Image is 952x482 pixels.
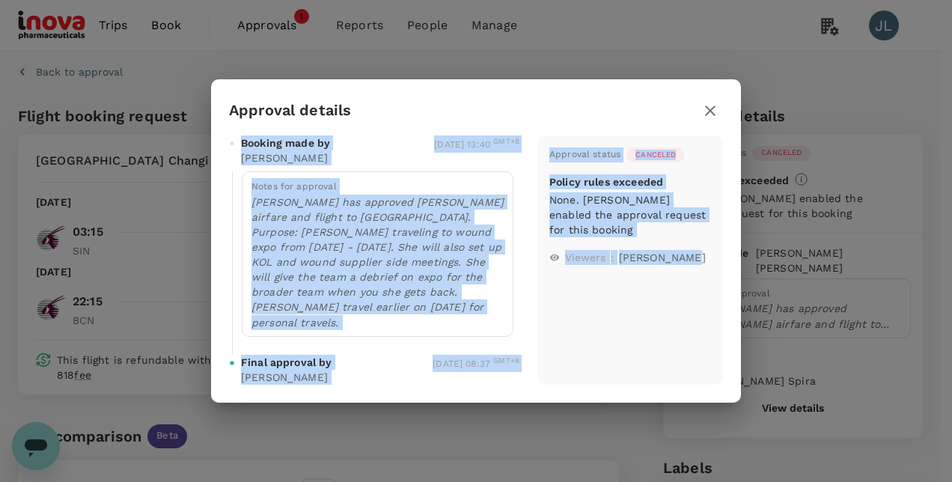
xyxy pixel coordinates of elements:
[626,150,685,160] span: Canceled
[549,174,663,189] p: Policy rules exceeded
[251,181,337,192] span: Notes for approval
[229,102,351,119] h3: Approval details
[565,250,606,265] p: Viewers
[493,356,519,364] sup: GMT+8
[241,150,328,165] p: [PERSON_NAME]
[611,250,614,265] p: :
[619,250,706,265] p: [PERSON_NAME]
[251,195,504,329] p: [PERSON_NAME] has approved [PERSON_NAME] airfare and flight to [GEOGRAPHIC_DATA]. Purpose: [PERSO...
[549,192,711,237] div: None. [PERSON_NAME] enabled the approval request for this booking
[433,359,519,369] span: [DATE] 08:37
[493,137,519,145] sup: GMT+8
[549,147,620,162] div: Approval status
[434,139,519,150] span: [DATE] 13:40
[241,370,328,385] p: [PERSON_NAME]
[241,135,330,150] span: Booking made by
[241,355,332,370] span: Final approval by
